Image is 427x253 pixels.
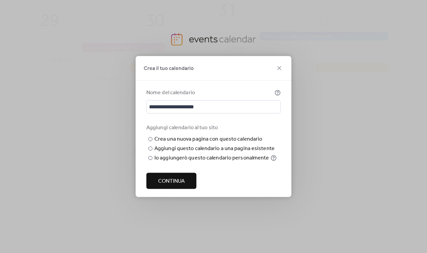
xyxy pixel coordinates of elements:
[146,89,273,97] div: Nome del calendario
[154,145,275,153] div: Aggiungi questo calendario a una pagina esistente
[154,135,262,143] div: Crea una nuova pagina con questo calendario
[146,173,196,189] button: Continua
[146,124,279,132] div: Aggiungi calendario al tuo sito
[154,154,269,162] div: Io aggiungerò questo calendario personalmente
[144,65,194,73] span: Crea il tuo calendario
[158,177,185,185] span: Continua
